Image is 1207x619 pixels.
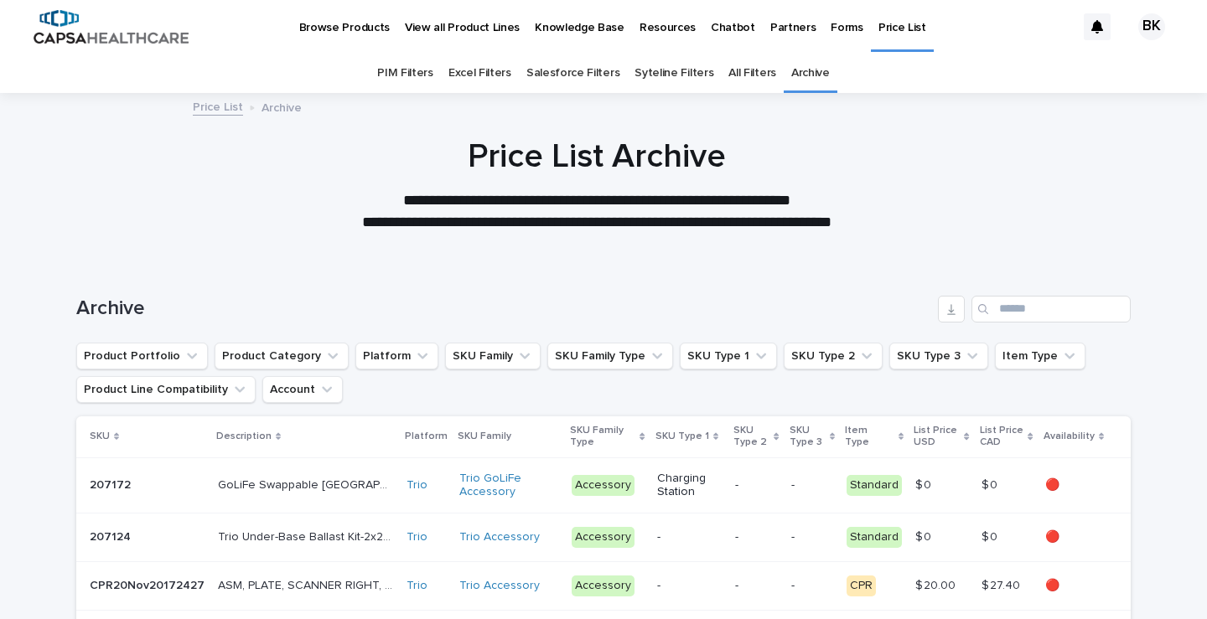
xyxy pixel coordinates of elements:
[847,475,902,496] div: Standard
[971,296,1131,322] input: Search
[445,343,541,369] button: SKU Family
[76,561,1131,610] tr: CPR20Nov20172427CPR20Nov20172427 ASM, PLATE, SCANNER RIGHT, M38eASM, PLATE, SCANNER RIGHT, M38e T...
[1138,13,1165,40] div: BK
[572,527,635,548] div: Accessory
[407,478,427,493] a: Trio
[657,530,722,544] p: -
[459,579,540,593] a: Trio Accessory
[915,475,935,493] p: $ 0
[218,527,396,544] p: Trio Under-Base Ballast Kit-2x2.5lbs
[982,575,1023,593] p: $ 27.40
[76,343,208,369] button: Product Portfolio
[90,427,110,446] p: SKU
[791,530,834,544] p: -
[448,54,511,93] a: Excel Filters
[995,343,1085,369] button: Item Type
[735,530,778,544] p: -
[407,530,427,544] a: Trio
[657,472,722,500] p: Charging Station
[735,478,778,493] p: -
[76,513,1131,562] tr: 207124207124 Trio Under-Base Ballast Kit-2x2.5lbsTrio Under-Base Ballast Kit-2x2.5lbs Trio Trio A...
[915,527,935,544] p: $ 0
[215,343,349,369] button: Product Category
[982,475,1001,493] p: $ 0
[791,478,834,493] p: -
[405,427,448,446] p: Platform
[791,54,830,93] a: Archive
[216,427,272,446] p: Description
[735,579,778,593] p: -
[733,421,770,452] p: SKU Type 2
[76,457,1131,513] tr: 207172207172 GoLiFe Swappable [GEOGRAPHIC_DATA]GoLiFe Swappable [GEOGRAPHIC_DATA] Trio Trio GoLiF...
[407,579,427,593] a: Trio
[377,54,433,93] a: PIM Filters
[845,421,894,452] p: Item Type
[889,343,988,369] button: SKU Type 3
[1045,579,1104,593] p: 🔴
[34,10,189,44] img: B5p4sRfuTuC72oLToeu7
[1045,530,1104,544] p: 🔴
[847,575,876,596] div: CPR
[1045,478,1104,493] p: 🔴
[915,575,959,593] p: $ 20.00
[458,427,511,446] p: SKU Family
[914,421,960,452] p: List Price USD
[791,579,834,593] p: -
[680,343,777,369] button: SKU Type 1
[262,97,302,116] p: Archive
[90,475,134,493] p: 207172
[635,54,713,93] a: Syteline Filters
[526,54,619,93] a: Salesforce Filters
[90,575,208,593] p: CPR20Nov20172427
[459,530,540,544] a: Trio Accessory
[547,343,673,369] button: SKU Family Type
[459,472,558,500] a: Trio GoLiFe Accessory
[90,527,134,544] p: 207124
[193,96,243,116] a: Price List
[76,297,931,321] h1: Archive
[262,376,343,403] button: Account
[728,54,776,93] a: All Filters
[1044,427,1095,446] p: Availability
[76,376,256,403] button: Product Line Compatibility
[218,475,396,493] p: GoLiFe Swappable Charging Station
[218,575,396,593] p: ASM, PLATE, SCANNER RIGHT, M38e
[186,137,1008,177] h1: Price List Archive
[572,575,635,596] div: Accessory
[355,343,438,369] button: Platform
[784,343,883,369] button: SKU Type 2
[982,527,1001,544] p: $ 0
[980,421,1024,452] p: List Price CAD
[655,427,709,446] p: SKU Type 1
[570,421,636,452] p: SKU Family Type
[790,421,826,452] p: SKU Type 3
[847,527,902,548] div: Standard
[572,475,635,496] div: Accessory
[657,579,722,593] p: -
